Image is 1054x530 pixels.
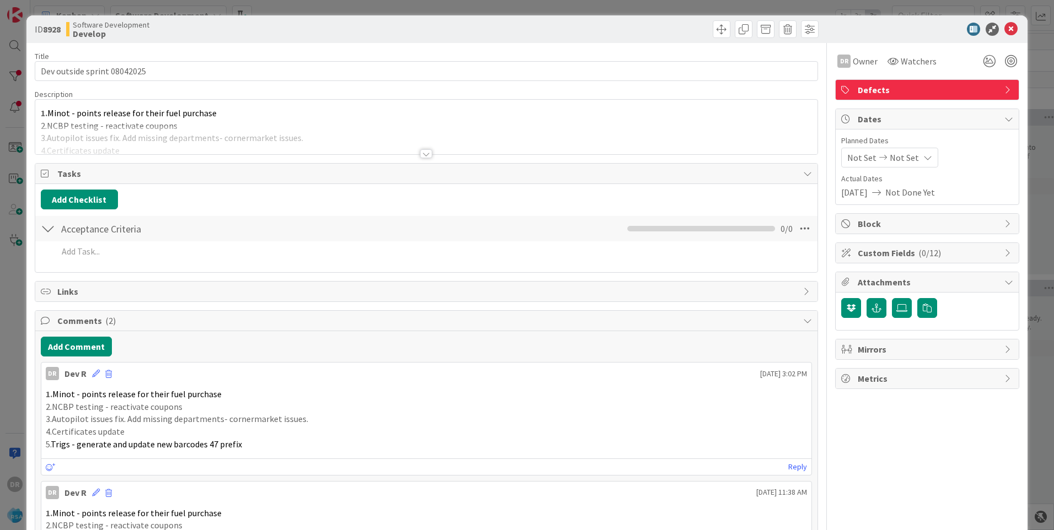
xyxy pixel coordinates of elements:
[918,247,941,258] span: ( 0/12 )
[781,222,793,235] span: 0 / 0
[35,89,73,99] span: Description
[35,23,61,36] span: ID
[858,217,999,230] span: Block
[57,314,798,327] span: Comments
[43,24,61,35] b: 8928
[51,439,242,450] span: Trigs - generate and update new barcodes 47 prefix
[890,151,919,164] span: Not Set
[858,343,999,356] span: Mirrors
[858,246,999,259] span: Custom Fields
[853,55,878,68] span: Owner
[57,219,305,239] input: Add Checklist...
[52,507,222,518] span: Minot - points release for their fuel purchase
[57,167,798,180] span: Tasks
[57,285,798,298] span: Links
[52,388,222,399] span: Minot - points release for their fuel purchase
[73,20,149,29] span: Software Development
[885,186,935,199] span: Not Done Yet
[788,460,807,474] a: Reply
[901,55,937,68] span: Watchers
[46,413,807,425] p: 3.Autopilot issues fix. Add missing departments- cornermarket issues.
[841,135,1013,147] span: Planned Dates
[760,368,807,380] span: [DATE] 3:02 PM
[858,83,999,96] span: Defects
[64,367,87,380] div: Dev R
[41,107,47,118] strong: 1.
[858,112,999,126] span: Dates
[46,507,52,518] strong: 1.
[841,186,868,199] span: [DATE]
[105,315,116,326] span: ( 2 )
[64,486,87,499] div: Dev R
[41,120,812,132] p: 2.NCBP testing - reactivate coupons
[47,107,217,118] span: Minot - points release for their fuel purchase
[46,367,59,380] div: DR
[46,401,807,413] p: 2.NCBP testing - reactivate coupons
[35,61,818,81] input: type card name here...
[46,388,52,399] strong: 1.
[35,51,49,61] label: Title
[41,337,112,356] button: Add Comment
[756,486,807,498] span: [DATE] 11:38 AM
[46,438,807,451] p: 5.
[73,29,149,38] b: Develop
[46,486,59,499] div: DR
[841,173,1013,185] span: Actual Dates
[41,190,118,209] button: Add Checklist
[837,55,851,68] div: DR
[858,275,999,289] span: Attachments
[858,372,999,385] span: Metrics
[46,425,807,438] p: 4.Certificates update
[847,151,876,164] span: Not Set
